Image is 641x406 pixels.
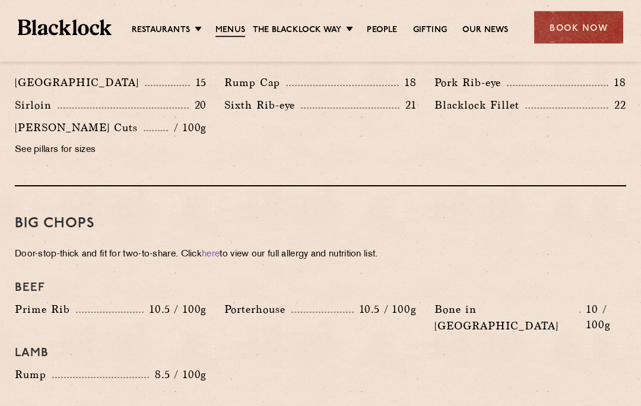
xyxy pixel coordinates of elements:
[367,24,397,36] a: People
[15,75,145,91] p: [GEOGRAPHIC_DATA]
[168,120,207,136] p: / 100g
[462,24,509,36] a: Our News
[15,120,144,137] p: [PERSON_NAME] Cuts
[534,11,623,44] div: Book Now
[434,302,580,335] p: Bone in [GEOGRAPHIC_DATA]
[224,97,301,114] p: Sixth Rib-eye
[608,98,626,113] p: 22
[413,24,447,36] a: Gifting
[202,250,220,259] a: here
[434,97,525,114] p: Blacklock Fillet
[15,281,626,296] h4: Beef
[399,75,417,91] p: 18
[15,347,626,361] h4: Lamb
[15,302,76,318] p: Prime Rib
[149,367,207,383] p: 8.5 / 100g
[253,24,341,36] a: The Blacklock Way
[434,75,507,91] p: Pork Rib-eye
[15,142,207,159] p: See pillars for sizes
[18,20,112,36] img: BL_Textured_Logo-footer-cropped.svg
[15,247,626,264] p: Door-stop-thick and fit for two-to-share. Click to view our full allergy and nutrition list.
[15,367,52,383] p: Rump
[15,97,58,114] p: Sirloin
[132,24,190,36] a: Restaurants
[190,75,207,91] p: 15
[189,98,207,113] p: 20
[15,217,626,232] h3: Big Chops
[354,302,417,318] p: 10.5 / 100g
[144,302,207,318] p: 10.5 / 100g
[399,98,417,113] p: 21
[215,24,245,37] a: Menus
[580,302,626,333] p: 10 / 100g
[224,75,286,91] p: Rump Cap
[608,75,626,91] p: 18
[224,302,291,318] p: Porterhouse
